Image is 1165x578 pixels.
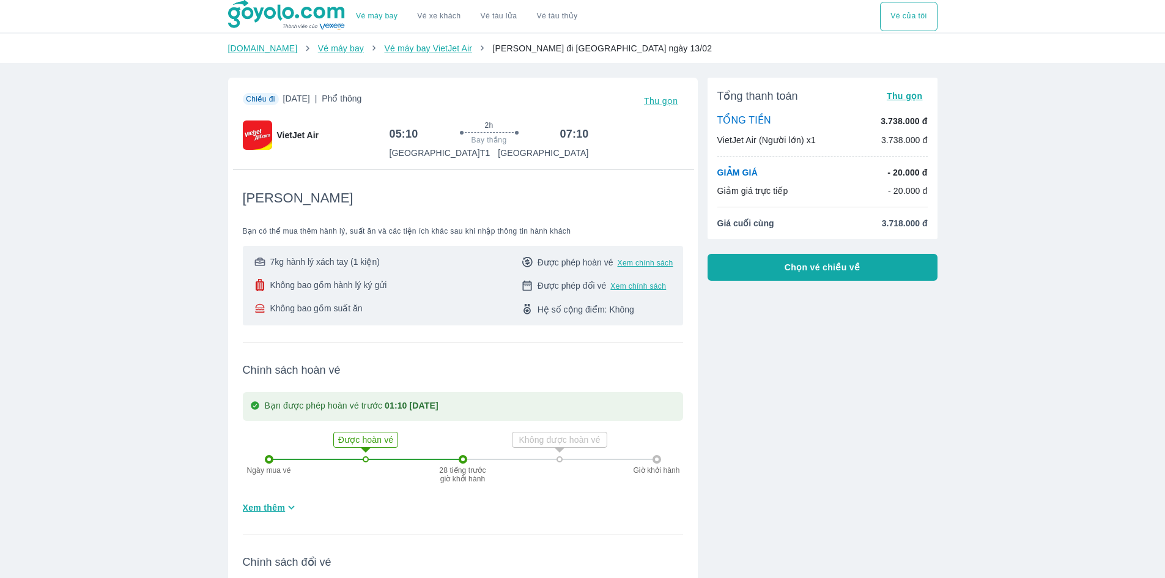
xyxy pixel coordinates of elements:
[243,502,286,514] span: Xem thêm
[644,96,678,106] span: Thu gọn
[270,279,387,291] span: Không bao gồm hành lý ký gửi
[243,190,353,207] span: [PERSON_NAME]
[618,258,673,268] button: Xem chính sách
[514,434,605,446] p: Không được hoàn vé
[246,95,275,103] span: Chiều đi
[484,120,493,130] span: 2h
[322,94,361,103] span: Phổ thông
[346,2,587,31] div: choose transportation mode
[538,256,613,269] span: Được phép hoàn vé
[880,2,937,31] button: Vé của tôi
[385,401,438,410] strong: 01:10 [DATE]
[471,2,527,31] a: Vé tàu lửa
[880,2,937,31] div: choose transportation mode
[887,91,923,101] span: Thu gọn
[242,466,297,475] p: Ngày mua vé
[265,399,438,413] p: Bạn được phép hoàn vé trước
[717,217,774,229] span: Giá cuối cùng
[639,92,683,109] button: Thu gọn
[243,363,683,377] span: Chính sách hoàn vé
[315,94,317,103] span: |
[882,87,928,105] button: Thu gọn
[283,92,362,109] span: [DATE]
[610,281,666,291] button: Xem chính sách
[390,127,418,141] h6: 05:10
[498,147,588,159] p: [GEOGRAPHIC_DATA]
[629,466,684,475] p: Giờ khởi hành
[881,115,927,127] p: 3.738.000 đ
[318,43,364,53] a: Vé máy bay
[881,134,928,146] p: 3.738.000 đ
[228,43,298,53] a: [DOMAIN_NAME]
[888,185,928,197] p: - 20.000 đ
[335,434,396,446] p: Được hoàn vé
[270,256,380,268] span: 7kg hành lý xách tay (1 kiện)
[384,43,472,53] a: Vé máy bay VietJet Air
[538,280,607,292] span: Được phép đổi vé
[438,466,487,483] p: 28 tiếng trước giờ khởi hành
[717,114,771,128] p: TỔNG TIỀN
[390,147,490,159] p: [GEOGRAPHIC_DATA] T1
[708,254,938,281] button: Chọn vé chiều về
[538,303,634,316] span: Hệ số cộng điểm: Không
[228,42,938,54] nav: breadcrumb
[527,2,587,31] button: Vé tàu thủy
[717,166,758,179] p: GIẢM GIÁ
[717,185,788,197] p: Giảm giá trực tiếp
[243,226,683,236] span: Bạn có thể mua thêm hành lý, suất ăn và các tiện ích khác sau khi nhập thông tin hành khách
[717,89,798,103] span: Tổng thanh toán
[785,261,860,273] span: Chọn vé chiều về
[492,43,712,53] span: [PERSON_NAME] đi [GEOGRAPHIC_DATA] ngày 13/02
[277,129,319,141] span: VietJet Air
[243,555,683,569] span: Chính sách đổi vé
[887,166,927,179] p: - 20.000 đ
[560,127,589,141] h6: 07:10
[356,12,398,21] a: Vé máy bay
[238,497,303,517] button: Xem thêm
[417,12,460,21] a: Vé xe khách
[472,135,507,145] span: Bay thẳng
[270,302,363,314] span: Không bao gồm suất ăn
[882,217,928,229] span: 3.718.000 đ
[717,134,816,146] p: VietJet Air (Người lớn) x1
